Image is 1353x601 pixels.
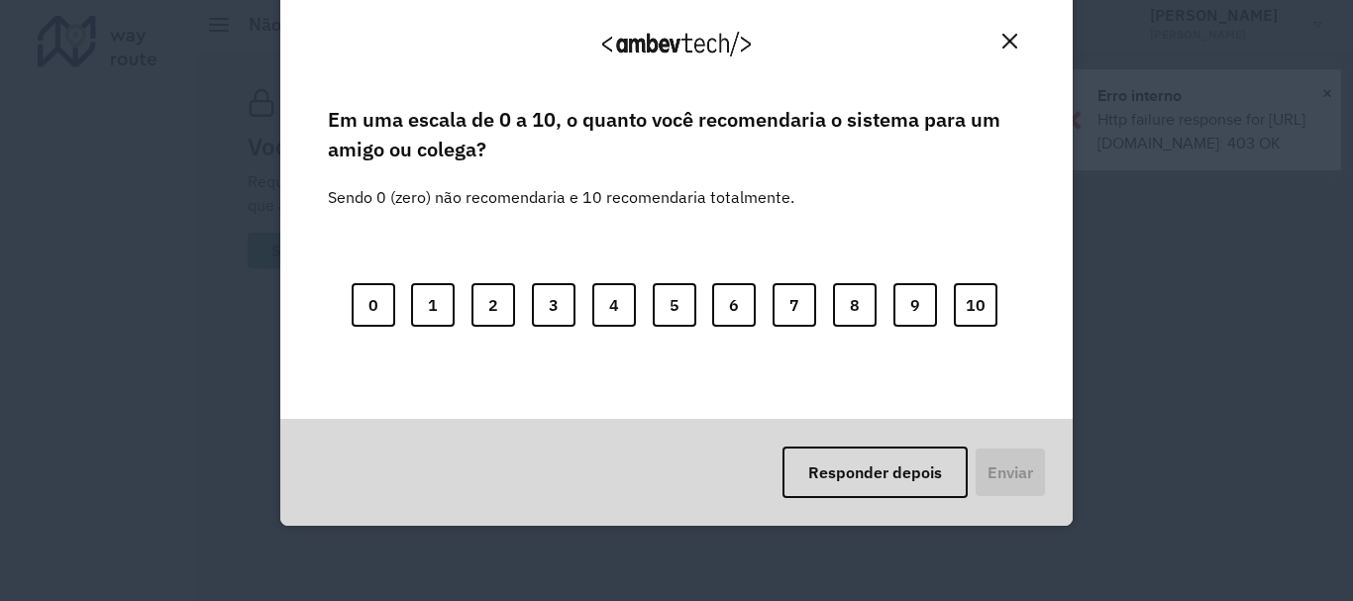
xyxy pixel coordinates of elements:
img: Logo Ambevtech [602,32,751,56]
button: 8 [833,283,877,327]
button: Responder depois [782,447,968,498]
button: 6 [712,283,756,327]
img: Close [1002,34,1017,49]
button: 4 [592,283,636,327]
button: 0 [352,283,395,327]
label: Sendo 0 (zero) não recomendaria e 10 recomendaria totalmente. [328,161,794,209]
button: 3 [532,283,575,327]
button: 7 [773,283,816,327]
button: 1 [411,283,455,327]
button: 10 [954,283,997,327]
button: Close [994,26,1025,56]
label: Em uma escala de 0 a 10, o quanto você recomendaria o sistema para um amigo ou colega? [328,105,1025,165]
button: 5 [653,283,696,327]
button: 9 [893,283,937,327]
button: 2 [471,283,515,327]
